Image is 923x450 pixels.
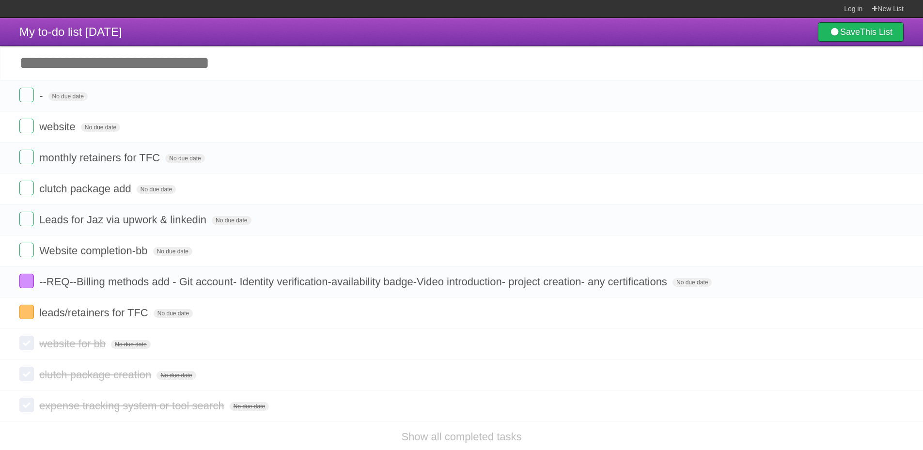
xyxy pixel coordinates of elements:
[154,309,193,318] span: No due date
[39,214,209,226] span: Leads for Jaz via upwork & linkedin
[39,307,151,319] span: leads/retainers for TFC
[137,185,176,194] span: No due date
[39,121,78,133] span: website
[156,371,196,380] span: No due date
[153,247,192,256] span: No due date
[39,152,162,164] span: monthly retainers for TFC
[19,181,34,195] label: Done
[19,367,34,381] label: Done
[19,305,34,319] label: Done
[39,369,154,381] span: clutch package creation
[19,212,34,226] label: Done
[230,402,269,411] span: No due date
[111,340,150,349] span: No due date
[39,400,227,412] span: expense tracking system or tool search
[39,338,108,350] span: website for bb
[818,22,904,42] a: SaveThis List
[19,88,34,102] label: Done
[81,123,120,132] span: No due date
[19,25,122,38] span: My to-do list [DATE]
[39,276,670,288] span: --REQ--Billing methods add - Git account- Identity verification-availability badge-Video introduc...
[19,274,34,288] label: Done
[19,336,34,350] label: Done
[19,398,34,412] label: Done
[19,119,34,133] label: Done
[673,278,712,287] span: No due date
[19,243,34,257] label: Done
[39,245,150,257] span: Website completion-bb
[39,183,134,195] span: clutch package add
[860,27,892,37] b: This List
[165,154,204,163] span: No due date
[19,150,34,164] label: Done
[39,90,45,102] span: -
[212,216,251,225] span: No due date
[401,431,521,443] a: Show all completed tasks
[48,92,88,101] span: No due date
